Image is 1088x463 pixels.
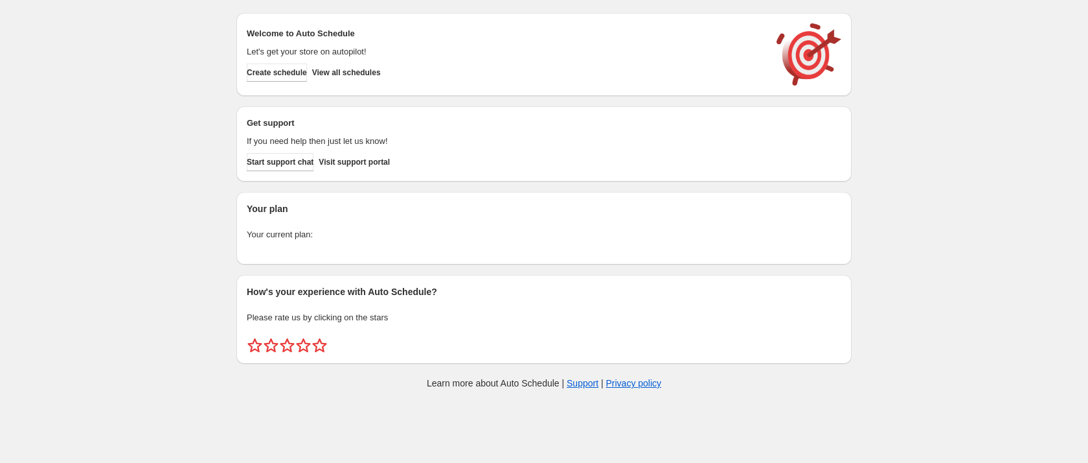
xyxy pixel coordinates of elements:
[247,135,764,148] p: If you need help then just let us know!
[247,228,841,241] p: Your current plan:
[319,157,390,167] span: Visit support portal
[247,67,307,78] span: Create schedule
[247,117,764,130] h2: Get support
[247,45,764,58] p: Let's get your store on autopilot!
[312,67,381,78] span: View all schedules
[247,157,313,167] span: Start support chat
[312,64,381,82] button: View all schedules
[247,311,841,324] p: Please rate us by clicking on the stars
[567,378,598,388] a: Support
[247,285,841,298] h2: How's your experience with Auto Schedule?
[247,153,313,171] a: Start support chat
[606,378,662,388] a: Privacy policy
[319,153,390,171] a: Visit support portal
[427,377,661,390] p: Learn more about Auto Schedule | |
[247,64,307,82] button: Create schedule
[247,27,764,40] h2: Welcome to Auto Schedule
[247,202,841,215] h2: Your plan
